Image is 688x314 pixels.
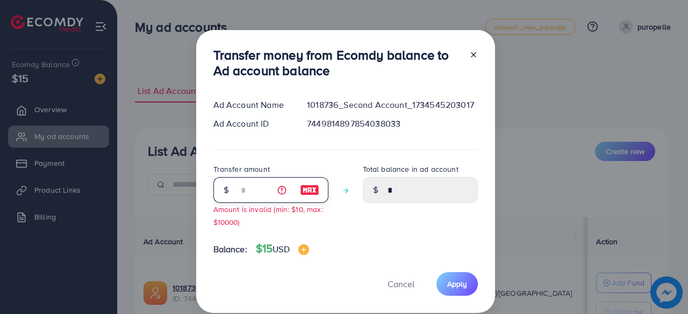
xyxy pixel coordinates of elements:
[447,279,467,289] span: Apply
[273,243,289,255] span: USD
[213,47,461,78] h3: Transfer money from Ecomdy balance to Ad account balance
[298,118,486,130] div: 7449814897854038033
[213,204,323,227] small: Amount is invalid (min: $10, max: $10000)
[363,164,458,174] label: Total balance in ad account
[213,164,270,174] label: Transfer amount
[436,272,478,295] button: Apply
[256,242,309,255] h4: $15
[374,272,428,295] button: Cancel
[388,278,414,290] span: Cancel
[205,99,299,111] div: Ad Account Name
[298,244,309,255] img: image
[213,243,247,255] span: Balance:
[300,184,319,196] img: image
[298,99,486,111] div: 1018736_Second Account_1734545203017
[205,118,299,130] div: Ad Account ID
